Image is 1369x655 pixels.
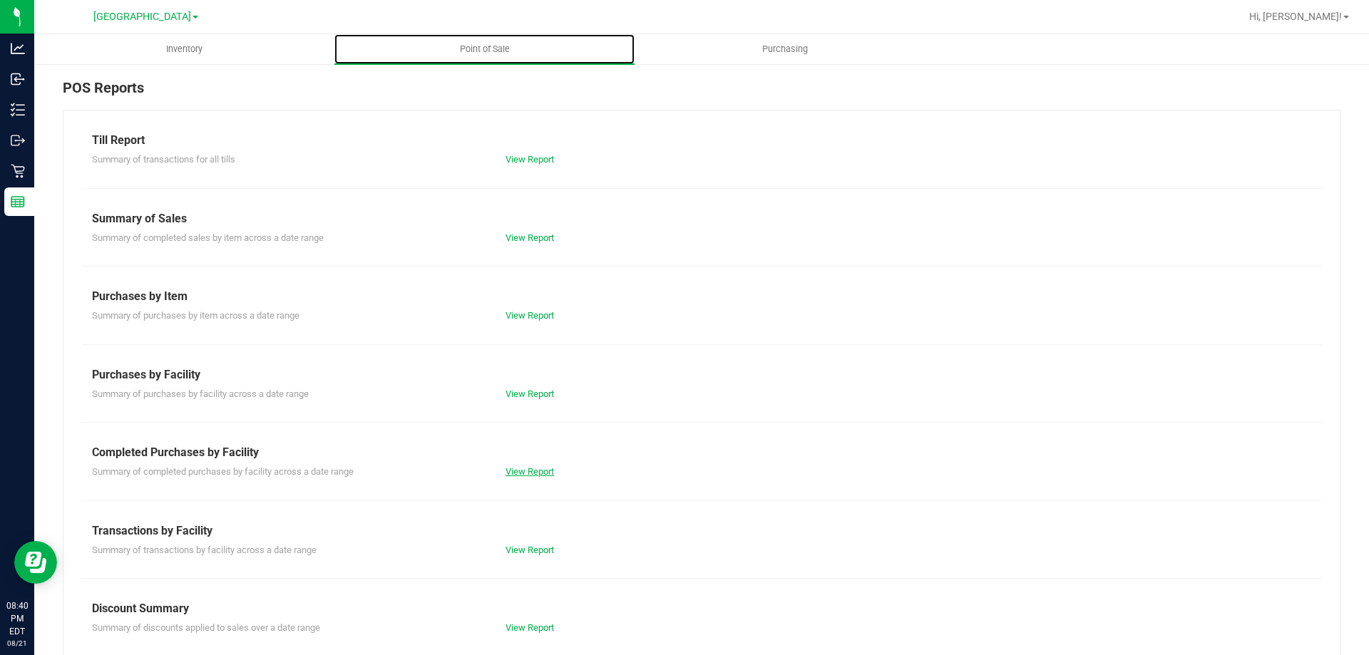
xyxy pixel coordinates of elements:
[11,41,25,56] inline-svg: Analytics
[506,154,554,165] a: View Report
[506,466,554,477] a: View Report
[11,133,25,148] inline-svg: Outbound
[92,232,324,243] span: Summary of completed sales by item across a date range
[93,11,191,23] span: [GEOGRAPHIC_DATA]
[92,288,1311,305] div: Purchases by Item
[506,545,554,555] a: View Report
[506,622,554,633] a: View Report
[92,388,309,399] span: Summary of purchases by facility across a date range
[92,154,235,165] span: Summary of transactions for all tills
[334,34,635,64] a: Point of Sale
[441,43,529,56] span: Point of Sale
[92,522,1311,540] div: Transactions by Facility
[506,232,554,243] a: View Report
[92,132,1311,149] div: Till Report
[92,600,1311,617] div: Discount Summary
[506,388,554,399] a: View Report
[506,310,554,321] a: View Report
[34,34,334,64] a: Inventory
[92,466,354,477] span: Summary of completed purchases by facility across a date range
[11,103,25,117] inline-svg: Inventory
[92,366,1311,383] div: Purchases by Facility
[63,77,1340,110] div: POS Reports
[11,164,25,178] inline-svg: Retail
[11,72,25,86] inline-svg: Inbound
[6,599,28,638] p: 08:40 PM EDT
[92,622,320,633] span: Summary of discounts applied to sales over a date range
[1249,11,1342,22] span: Hi, [PERSON_NAME]!
[147,43,222,56] span: Inventory
[92,444,1311,461] div: Completed Purchases by Facility
[92,545,317,555] span: Summary of transactions by facility across a date range
[743,43,827,56] span: Purchasing
[11,195,25,209] inline-svg: Reports
[92,210,1311,227] div: Summary of Sales
[92,310,299,321] span: Summary of purchases by item across a date range
[635,34,935,64] a: Purchasing
[14,541,57,584] iframe: Resource center
[6,638,28,649] p: 08/21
